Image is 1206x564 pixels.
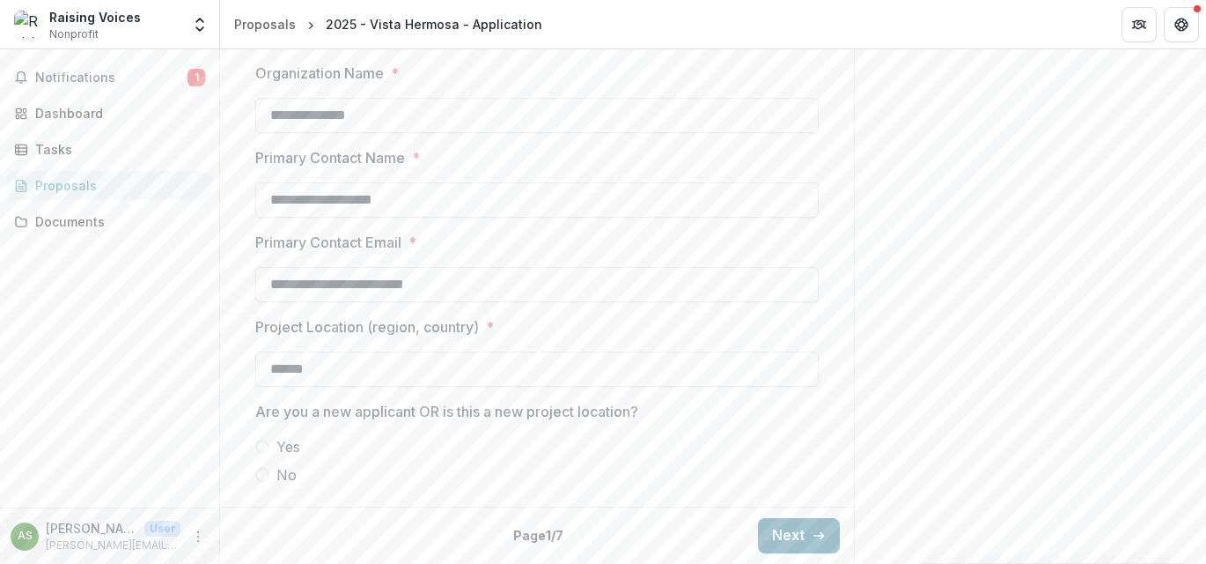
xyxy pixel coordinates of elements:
[255,63,384,84] p: Organization Name
[46,538,180,553] p: [PERSON_NAME][EMAIL_ADDRESS][DOMAIN_NAME]
[7,135,212,164] a: Tasks
[7,99,212,128] a: Dashboard
[188,526,209,547] button: More
[46,519,137,538] p: [PERSON_NAME]
[188,7,212,42] button: Open entity switcher
[276,464,297,486] span: No
[255,316,479,338] p: Project Location (region, country)
[255,232,401,253] p: Primary Contact Email
[513,526,563,545] p: Page 1 / 7
[49,26,99,42] span: Nonprofit
[49,8,141,26] div: Raising Voices
[326,15,542,33] div: 2025 - Vista Hermosa - Application
[758,518,840,553] button: Next
[227,11,549,37] nav: breadcrumb
[35,212,198,231] div: Documents
[7,207,212,236] a: Documents
[7,63,212,92] button: Notifications1
[188,69,205,86] span: 1
[227,11,303,37] a: Proposals
[35,70,188,85] span: Notifications
[1121,7,1157,42] button: Partners
[35,104,198,122] div: Dashboard
[14,11,42,39] img: Raising Voices
[18,531,33,542] div: Ana-María Sosa
[255,401,638,422] p: Are you a new applicant OR is this a new project location?
[255,147,405,168] p: Primary Contact Name
[144,521,180,537] p: User
[1164,7,1199,42] button: Get Help
[276,436,300,457] span: Yes
[7,171,212,200] a: Proposals
[234,15,296,33] div: Proposals
[35,140,198,159] div: Tasks
[35,176,198,195] div: Proposals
